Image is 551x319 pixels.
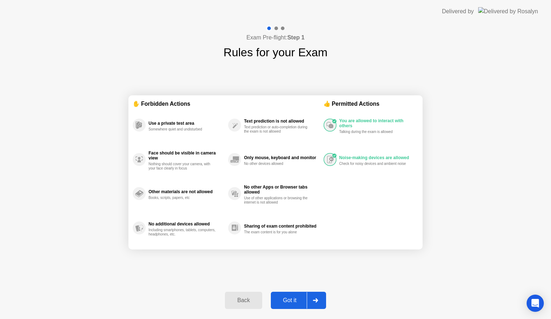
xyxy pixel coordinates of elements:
b: Step 1 [287,34,305,41]
div: Talking during the exam is allowed [339,130,407,134]
div: No other devices allowed [244,162,312,166]
div: Text prediction or auto-completion during the exam is not allowed [244,125,312,134]
div: Open Intercom Messenger [527,295,544,312]
div: The exam content is for you alone [244,230,312,234]
div: Back [227,297,260,304]
div: Use a private test area [149,121,225,126]
div: Books, scripts, papers, etc [149,196,216,200]
div: You are allowed to interact with others [339,118,415,128]
img: Delivered by Rosalyn [478,7,538,15]
h1: Rules for your Exam [223,44,328,61]
button: Got it [271,292,326,309]
div: No other Apps or Browser tabs allowed [244,185,320,195]
div: Including smartphones, tablets, computers, headphones, etc. [149,228,216,237]
div: Sharing of exam content prohibited [244,224,320,229]
div: Text prediction is not allowed [244,119,320,124]
div: Delivered by [442,7,474,16]
div: Use of other applications or browsing the internet is not allowed [244,196,312,205]
div: Nothing should cover your camera, with your face clearly in focus [149,162,216,171]
div: Got it [273,297,307,304]
div: Somewhere quiet and undisturbed [149,127,216,132]
div: Face should be visible in camera view [149,151,225,161]
div: Other materials are not allowed [149,189,225,194]
div: Noise-making devices are allowed [339,155,415,160]
div: ✋ Forbidden Actions [133,100,324,108]
div: Only mouse, keyboard and monitor [244,155,320,160]
div: Check for noisy devices and ambient noise [339,162,407,166]
div: 👍 Permitted Actions [324,100,418,108]
h4: Exam Pre-flight: [246,33,305,42]
div: No additional devices allowed [149,222,225,227]
button: Back [225,292,262,309]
